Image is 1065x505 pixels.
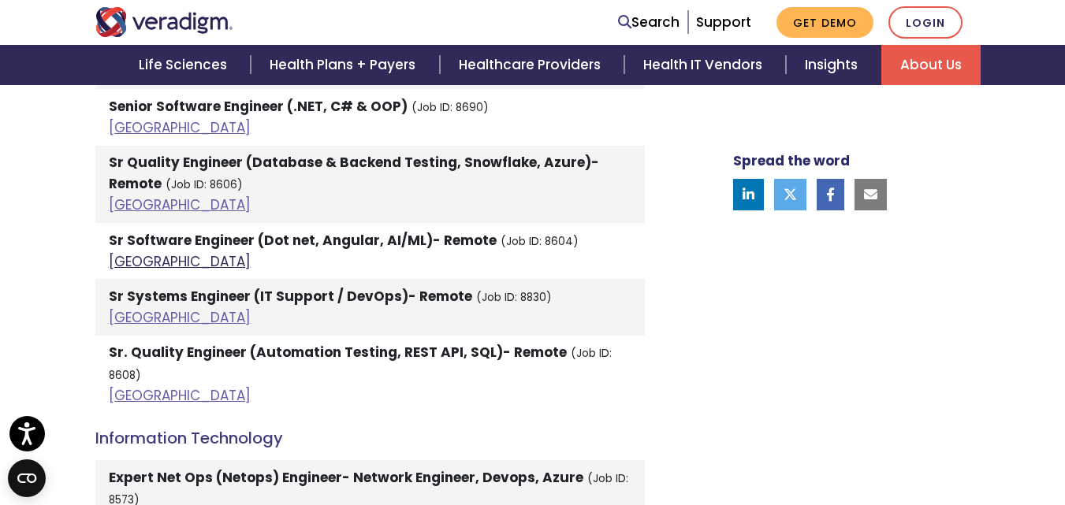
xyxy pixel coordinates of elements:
strong: Spread the word [733,151,850,170]
small: (Job ID: 8690) [411,100,489,115]
strong: Sr Systems Engineer (IT Support / DevOps)- Remote [109,287,472,306]
strong: Sr Software Engineer (Dot net, Angular, AI/ML)- Remote [109,231,497,250]
a: [GEOGRAPHIC_DATA] [109,195,251,214]
a: Search [618,12,680,33]
a: Get Demo [776,7,873,38]
small: (Job ID: 8830) [476,290,552,305]
strong: Expert Net Ops (Netops) Engineer- Network Engineer, Devops, Azure [109,468,583,487]
a: [GEOGRAPHIC_DATA] [109,308,251,327]
a: Support [696,13,751,32]
h4: Information Technology [95,429,645,447]
small: (Job ID: 8608) [109,346,612,382]
a: Health Plans + Payers [251,45,439,85]
a: [GEOGRAPHIC_DATA] [109,252,251,271]
a: Healthcare Providers [440,45,624,85]
a: [GEOGRAPHIC_DATA] [109,118,251,137]
small: (Job ID: 8606) [166,177,243,192]
img: Veradigm logo [95,7,233,37]
a: About Us [881,45,981,85]
button: Open CMP widget [8,459,46,497]
a: Insights [786,45,881,85]
strong: Sr. Quality Engineer (Automation Testing, REST API, SQL)- Remote [109,343,567,362]
a: [GEOGRAPHIC_DATA] [109,386,251,405]
strong: Senior Software Engineer (.NET, C# & OOP) [109,97,408,116]
strong: Sr Quality Engineer (Database & Backend Testing, Snowflake, Azure)- Remote [109,153,599,193]
small: (Job ID: 8604) [501,234,579,249]
a: Login [888,6,963,39]
a: Life Sciences [120,45,251,85]
a: Health IT Vendors [624,45,786,85]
